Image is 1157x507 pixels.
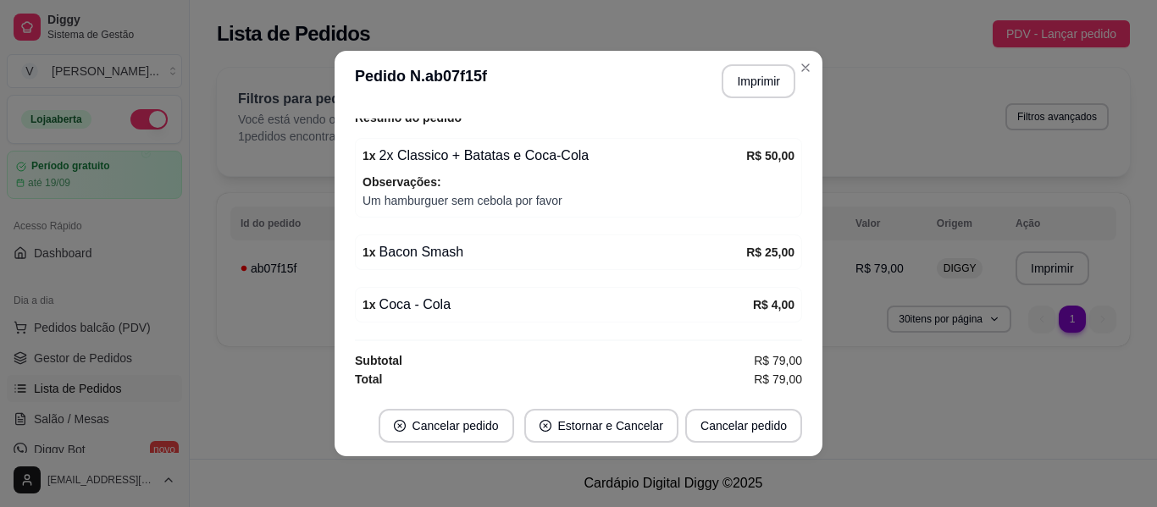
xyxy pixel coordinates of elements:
[540,420,551,432] span: close-circle
[685,409,802,443] button: Cancelar pedido
[746,149,794,163] strong: R$ 50,00
[363,149,376,163] strong: 1 x
[753,298,794,311] strong: R$ 4,00
[754,370,802,389] span: R$ 79,00
[379,409,514,443] button: close-circleCancelar pedido
[355,372,382,386] strong: Total
[746,245,794,259] strong: R$ 25,00
[363,175,441,189] strong: Observações:
[394,420,406,432] span: close-circle
[754,351,802,370] span: R$ 79,00
[792,54,819,81] button: Close
[355,354,402,367] strong: Subtotal
[363,295,753,315] div: Coca - Cola
[722,64,795,98] button: Imprimir
[363,245,376,259] strong: 1 x
[363,298,376,311] strong: 1 x
[524,409,679,443] button: close-circleEstornar e Cancelar
[363,191,794,210] span: Um hamburguer sem cebola por favor
[363,242,746,262] div: Bacon Smash
[355,64,487,98] h3: Pedido N. ab07f15f
[363,146,746,166] div: 2x Classico + Batatas e Coca-Cola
